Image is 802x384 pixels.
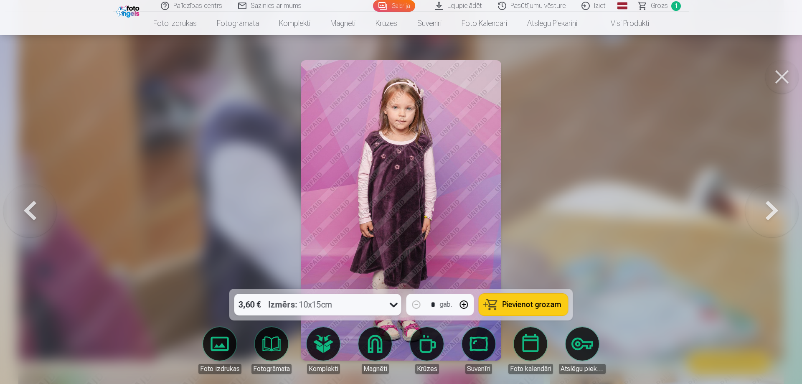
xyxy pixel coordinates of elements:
a: Suvenīri [455,327,502,374]
div: 10x15cm [269,294,332,315]
div: Fotogrāmata [251,364,292,374]
button: Pievienot grozam [479,294,568,315]
a: Komplekti [269,12,320,35]
div: Magnēti [362,364,389,374]
a: Krūzes [365,12,407,35]
a: Visi produkti [587,12,659,35]
div: Suvenīri [465,364,492,374]
a: Atslēgu piekariņi [559,327,606,374]
strong: Izmērs : [269,299,297,310]
span: 1 [671,1,681,11]
div: 3,60 € [234,294,265,315]
div: Komplekti [307,364,340,374]
span: Grozs [651,1,668,11]
span: Pievienot grozam [503,301,561,308]
a: Foto kalendāri [452,12,517,35]
a: Foto izdrukas [196,327,243,374]
a: Krūzes [404,327,450,374]
div: Foto kalendāri [508,364,553,374]
img: /fa1 [116,3,142,18]
a: Fotogrāmata [207,12,269,35]
div: Atslēgu piekariņi [559,364,606,374]
div: Foto izdrukas [198,364,241,374]
div: Krūzes [415,364,439,374]
a: Magnēti [320,12,365,35]
a: Magnēti [352,327,398,374]
div: gab. [440,300,452,310]
a: Suvenīri [407,12,452,35]
a: Fotogrāmata [248,327,295,374]
a: Atslēgu piekariņi [517,12,587,35]
a: Foto izdrukas [143,12,207,35]
a: Foto kalendāri [507,327,554,374]
a: Komplekti [300,327,347,374]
